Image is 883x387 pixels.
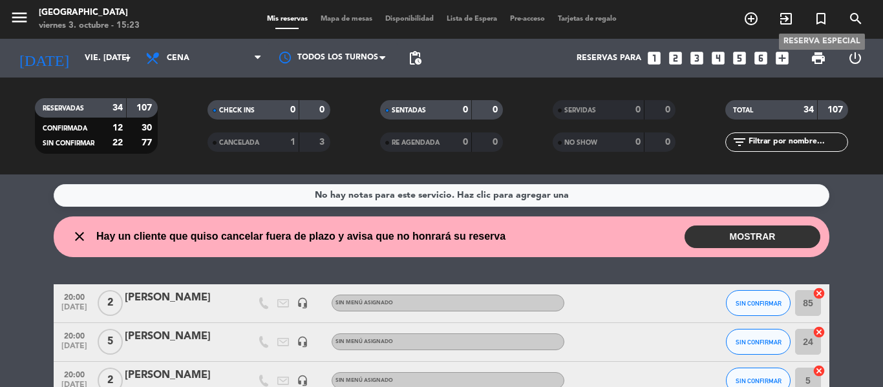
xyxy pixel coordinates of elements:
strong: 30 [142,123,154,132]
strong: 22 [112,138,123,147]
i: filter_list [732,134,747,150]
strong: 1 [290,138,295,147]
span: RESERVADAS [43,105,84,112]
span: 20:00 [58,289,90,304]
strong: 0 [493,138,500,147]
i: cancel [813,326,825,339]
strong: 34 [112,103,123,112]
span: 20:00 [58,366,90,381]
span: SIN CONFIRMAR [736,300,782,307]
i: arrow_drop_down [120,50,136,66]
div: [PERSON_NAME] [125,367,235,384]
i: add_circle_outline [743,11,759,26]
i: headset_mic [297,297,308,309]
i: add_box [774,50,791,67]
span: CHECK INS [219,107,255,114]
i: looks_two [667,50,684,67]
strong: 107 [136,103,154,112]
span: SERVIDAS [564,107,596,114]
strong: 0 [665,138,673,147]
strong: 0 [635,105,641,114]
i: looks_4 [710,50,727,67]
input: Filtrar por nombre... [747,135,847,149]
strong: 0 [319,105,327,114]
i: exit_to_app [778,11,794,26]
div: No hay notas para este servicio. Haz clic para agregar una [315,188,569,203]
span: Hay un cliente que quiso cancelar fuera de plazo y avisa que no honrará su reserva [96,228,505,245]
span: 2 [98,290,123,316]
span: Sin menú asignado [335,378,393,383]
span: Disponibilidad [379,16,440,23]
strong: 0 [290,105,295,114]
span: CANCELADA [219,140,259,146]
span: NO SHOW [564,140,597,146]
button: MOSTRAR [685,225,820,248]
strong: 107 [827,105,846,114]
span: SIN CONFIRMAR [736,339,782,346]
span: Mis reservas [261,16,314,23]
span: Pre-acceso [504,16,551,23]
strong: 0 [635,138,641,147]
i: power_settings_new [847,50,863,66]
i: close [72,229,87,244]
span: print [811,50,826,66]
div: [GEOGRAPHIC_DATA] [39,6,140,19]
span: pending_actions [407,50,423,66]
span: SIN CONFIRMAR [736,377,782,384]
i: cancel [813,287,825,300]
span: Mapa de mesas [314,16,379,23]
span: Sin menú asignado [335,300,393,306]
span: SENTADAS [392,107,426,114]
span: Tarjetas de regalo [551,16,623,23]
strong: 0 [493,105,500,114]
span: RE AGENDADA [392,140,440,146]
i: looks_3 [688,50,705,67]
i: headset_mic [297,375,308,386]
i: looks_one [646,50,663,67]
i: looks_6 [752,50,769,67]
span: 20:00 [58,328,90,342]
i: menu [10,8,29,27]
i: [DATE] [10,44,78,72]
strong: 12 [112,123,123,132]
strong: 34 [803,105,814,114]
span: SIN CONFIRMAR [43,140,94,147]
strong: 0 [665,105,673,114]
span: Lista de Espera [440,16,504,23]
i: search [848,11,864,26]
strong: 0 [463,105,468,114]
button: SIN CONFIRMAR [726,329,791,355]
div: [PERSON_NAME] [125,289,235,306]
i: headset_mic [297,336,308,348]
span: Cena [167,54,189,63]
span: Sin menú asignado [335,339,393,344]
span: 5 [98,329,123,355]
strong: 77 [142,138,154,147]
strong: 3 [319,138,327,147]
div: [PERSON_NAME] [125,328,235,345]
div: LOG OUT [836,39,873,78]
div: viernes 3. octubre - 15:23 [39,19,140,32]
div: Reserva especial [779,34,865,50]
strong: 0 [463,138,468,147]
span: [DATE] [58,342,90,357]
span: [DATE] [58,303,90,318]
i: looks_5 [731,50,748,67]
i: cancel [813,364,825,377]
i: turned_in_not [813,11,829,26]
span: CONFIRMADA [43,125,87,132]
span: TOTAL [733,107,753,114]
span: Reservas para [577,54,641,63]
button: menu [10,8,29,32]
button: SIN CONFIRMAR [726,290,791,316]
